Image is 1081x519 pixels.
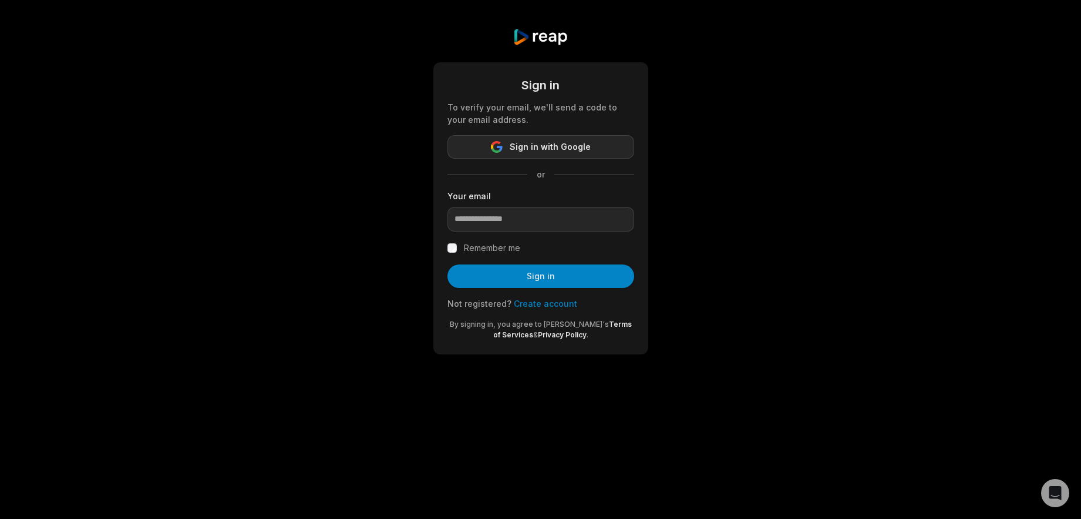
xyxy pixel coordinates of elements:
span: Not registered? [447,299,511,309]
div: Sign in [447,76,634,94]
span: . [587,330,588,339]
button: Sign in [447,264,634,288]
span: By signing in, you agree to [PERSON_NAME]'s [450,320,609,329]
a: Terms of Services [493,320,632,339]
span: or [527,168,554,180]
a: Create account [514,299,577,309]
span: & [533,330,538,339]
div: To verify your email, we'll send a code to your email address. [447,101,634,126]
button: Sign in with Google [447,135,634,159]
span: Sign in with Google [510,140,591,154]
div: Open Intercom Messenger [1041,479,1069,507]
img: reap [513,28,568,46]
label: Your email [447,190,634,202]
label: Remember me [464,241,520,255]
a: Privacy Policy [538,330,587,339]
